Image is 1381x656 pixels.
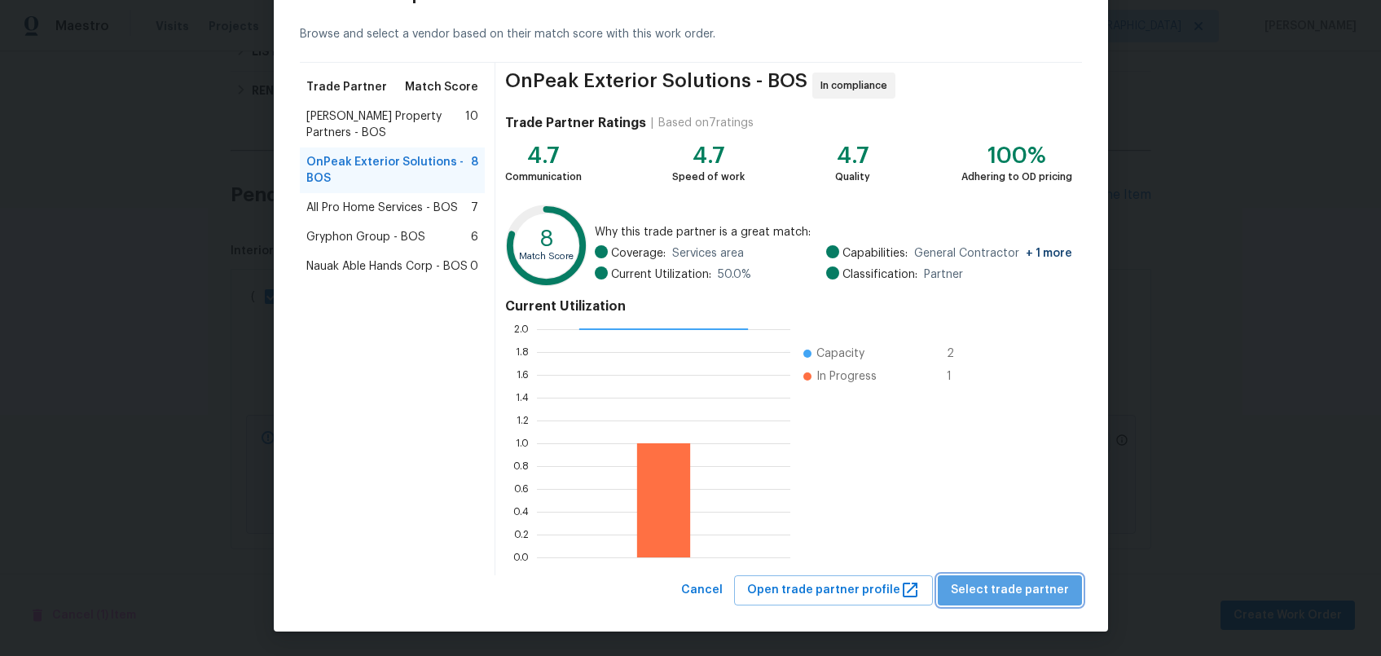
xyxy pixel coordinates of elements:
text: 1.6 [517,370,529,380]
span: 8 [471,154,478,187]
h4: Current Utilization [505,298,1071,315]
text: 1.4 [516,393,529,403]
div: Quality [835,169,870,185]
span: Trade Partner [306,79,387,95]
span: OnPeak Exterior Solutions - BOS [505,73,807,99]
div: Based on 7 ratings [658,115,754,131]
span: Gryphon Group - BOS [306,229,425,245]
button: Select trade partner [938,575,1082,605]
span: All Pro Home Services - BOS [306,200,458,216]
text: 0.0 [513,553,529,562]
span: Nauak Able Hands Corp - BOS [306,258,468,275]
div: 100% [961,147,1072,164]
span: 7 [471,200,478,216]
span: 6 [471,229,478,245]
div: | [646,115,658,131]
span: Coverage: [611,245,666,262]
span: Select trade partner [951,580,1069,601]
div: 4.7 [672,147,745,164]
span: General Contractor [914,245,1072,262]
div: 4.7 [835,147,870,164]
span: In compliance [820,77,894,94]
span: Match Score [405,79,478,95]
button: Cancel [675,575,729,605]
span: Capabilities: [842,245,908,262]
div: Speed of work [672,169,745,185]
text: Match Score [520,252,574,261]
span: 1 [947,368,973,385]
span: 0 [470,258,478,275]
div: Browse and select a vendor based on their match score with this work order. [300,7,1082,63]
span: Partner [924,266,963,283]
text: 1.0 [516,438,529,448]
text: 0.2 [514,530,529,539]
text: 8 [539,227,554,250]
button: Open trade partner profile [734,575,933,605]
span: [PERSON_NAME] Property Partners - BOS [306,108,466,141]
span: Current Utilization: [611,266,711,283]
text: 0.6 [514,484,529,494]
text: 0.4 [513,507,529,517]
h4: Trade Partner Ratings [505,115,646,131]
span: In Progress [816,368,877,385]
text: 2.0 [514,324,529,334]
span: Open trade partner profile [747,580,920,601]
span: Cancel [681,580,723,601]
span: Classification: [842,266,917,283]
span: + 1 more [1026,248,1072,259]
span: OnPeak Exterior Solutions - BOS [306,154,472,187]
text: 1.2 [517,416,529,425]
div: Communication [505,169,582,185]
span: 10 [465,108,478,141]
div: 4.7 [505,147,582,164]
span: Why this trade partner is a great match: [595,224,1072,240]
span: 50.0 % [718,266,751,283]
div: Adhering to OD pricing [961,169,1072,185]
span: Capacity [816,346,864,362]
span: 2 [947,346,973,362]
span: Services area [672,245,744,262]
text: 1.8 [516,347,529,357]
text: 0.8 [513,461,529,471]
